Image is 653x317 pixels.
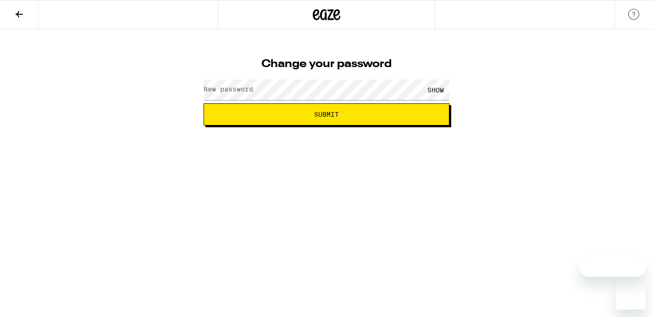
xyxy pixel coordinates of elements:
[579,256,646,277] iframe: Message from company
[616,280,646,310] iframe: Button to launch messaging window
[422,79,449,100] div: SHOW
[204,103,449,125] button: Submit
[204,85,253,93] label: New password
[204,59,449,70] h1: Change your password
[314,111,339,118] span: Submit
